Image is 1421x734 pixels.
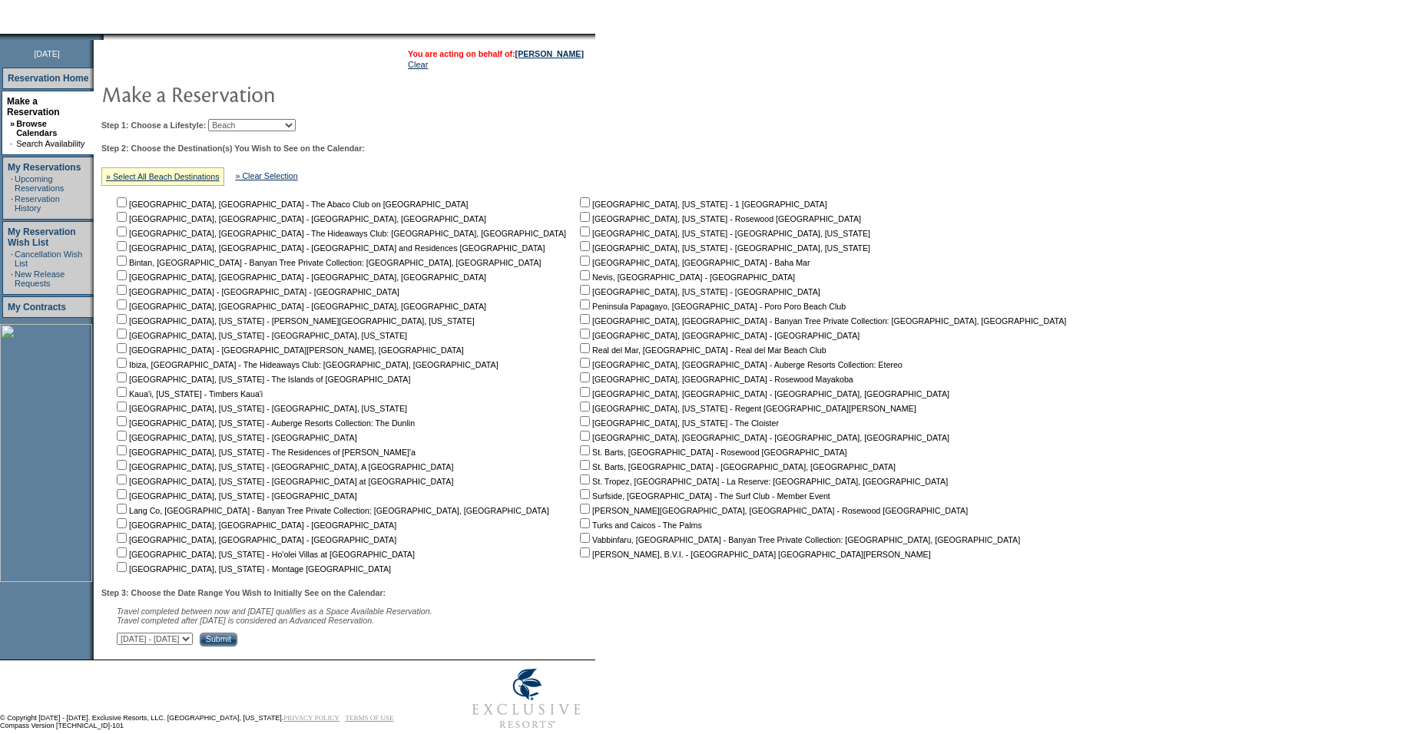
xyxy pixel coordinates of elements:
nobr: Real del Mar, [GEOGRAPHIC_DATA] - Real del Mar Beach Club [577,346,826,355]
nobr: [GEOGRAPHIC_DATA], [GEOGRAPHIC_DATA] - Rosewood Mayakoba [577,375,853,384]
nobr: [GEOGRAPHIC_DATA] - [GEOGRAPHIC_DATA][PERSON_NAME], [GEOGRAPHIC_DATA] [114,346,464,355]
nobr: [GEOGRAPHIC_DATA], [US_STATE] - Ho'olei Villas at [GEOGRAPHIC_DATA] [114,550,415,559]
nobr: Peninsula Papagayo, [GEOGRAPHIC_DATA] - Poro Poro Beach Club [577,302,846,311]
a: TERMS OF USE [346,714,394,722]
a: My Reservation Wish List [8,226,76,248]
a: Browse Calendars [16,119,57,137]
nobr: St. Barts, [GEOGRAPHIC_DATA] - Rosewood [GEOGRAPHIC_DATA] [577,448,846,457]
nobr: [GEOGRAPHIC_DATA], [GEOGRAPHIC_DATA] - [GEOGRAPHIC_DATA], [GEOGRAPHIC_DATA] [114,273,486,282]
nobr: Lang Co, [GEOGRAPHIC_DATA] - Banyan Tree Private Collection: [GEOGRAPHIC_DATA], [GEOGRAPHIC_DATA] [114,506,549,515]
nobr: Bintan, [GEOGRAPHIC_DATA] - Banyan Tree Private Collection: [GEOGRAPHIC_DATA], [GEOGRAPHIC_DATA] [114,258,542,267]
nobr: [GEOGRAPHIC_DATA], [GEOGRAPHIC_DATA] - Banyan Tree Private Collection: [GEOGRAPHIC_DATA], [GEOGRA... [577,316,1066,326]
nobr: Nevis, [GEOGRAPHIC_DATA] - [GEOGRAPHIC_DATA] [577,273,795,282]
img: pgTtlMakeReservation.gif [101,78,409,109]
nobr: St. Barts, [GEOGRAPHIC_DATA] - [GEOGRAPHIC_DATA], [GEOGRAPHIC_DATA] [577,462,896,471]
nobr: [GEOGRAPHIC_DATA], [US_STATE] - Auberge Resorts Collection: The Dunlin [114,418,415,428]
b: Step 3: Choose the Date Range You Wish to Initially See on the Calendar: [101,588,386,597]
nobr: [GEOGRAPHIC_DATA], [GEOGRAPHIC_DATA] - Auberge Resorts Collection: Etereo [577,360,903,369]
nobr: Vabbinfaru, [GEOGRAPHIC_DATA] - Banyan Tree Private Collection: [GEOGRAPHIC_DATA], [GEOGRAPHIC_DATA] [577,535,1020,544]
b: Step 1: Choose a Lifestyle: [101,121,206,130]
nobr: [GEOGRAPHIC_DATA], [GEOGRAPHIC_DATA] - [GEOGRAPHIC_DATA], [GEOGRAPHIC_DATA] [114,214,486,223]
nobr: [GEOGRAPHIC_DATA], [US_STATE] - The Cloister [577,418,779,428]
a: [PERSON_NAME] [515,49,584,58]
span: You are acting on behalf of: [408,49,584,58]
a: Make a Reservation [7,96,60,117]
a: » Select All Beach Destinations [106,172,220,181]
nobr: [GEOGRAPHIC_DATA], [US_STATE] - Regent [GEOGRAPHIC_DATA][PERSON_NAME] [577,404,916,413]
nobr: Travel completed after [DATE] is considered an Advanced Reservation. [117,616,374,625]
td: · [11,194,13,213]
input: Submit [200,633,237,646]
span: Travel completed between now and [DATE] qualifies as a Space Available Reservation. [117,607,432,616]
img: promoShadowLeftCorner.gif [98,34,104,40]
img: blank.gif [104,34,105,40]
nobr: [GEOGRAPHIC_DATA], [US_STATE] - [GEOGRAPHIC_DATA] [114,491,357,501]
nobr: [GEOGRAPHIC_DATA], [US_STATE] - [PERSON_NAME][GEOGRAPHIC_DATA], [US_STATE] [114,316,475,326]
td: · [10,139,15,148]
nobr: [GEOGRAPHIC_DATA], [GEOGRAPHIC_DATA] - Baha Mar [577,258,810,267]
nobr: [GEOGRAPHIC_DATA], [GEOGRAPHIC_DATA] - [GEOGRAPHIC_DATA], [GEOGRAPHIC_DATA] [577,433,949,442]
nobr: Kaua'i, [US_STATE] - Timbers Kaua'i [114,389,263,398]
nobr: [GEOGRAPHIC_DATA], [GEOGRAPHIC_DATA] - [GEOGRAPHIC_DATA], [GEOGRAPHIC_DATA] [577,389,949,398]
nobr: [PERSON_NAME][GEOGRAPHIC_DATA], [GEOGRAPHIC_DATA] - Rosewood [GEOGRAPHIC_DATA] [577,506,968,515]
nobr: [GEOGRAPHIC_DATA], [US_STATE] - [GEOGRAPHIC_DATA] [114,433,357,442]
nobr: [GEOGRAPHIC_DATA], [US_STATE] - Rosewood [GEOGRAPHIC_DATA] [577,214,861,223]
a: Reservation History [15,194,60,213]
nobr: [GEOGRAPHIC_DATA], [US_STATE] - [GEOGRAPHIC_DATA] [577,287,820,296]
nobr: [GEOGRAPHIC_DATA], [US_STATE] - The Residences of [PERSON_NAME]'a [114,448,416,457]
a: Search Availability [16,139,84,148]
b: » [10,119,15,128]
nobr: Turks and Caicos - The Palms [577,521,702,530]
td: · [11,250,13,268]
a: My Contracts [8,302,66,312]
a: Upcoming Reservations [15,174,64,193]
nobr: [GEOGRAPHIC_DATA], [US_STATE] - The Islands of [GEOGRAPHIC_DATA] [114,375,410,384]
nobr: [GEOGRAPHIC_DATA], [GEOGRAPHIC_DATA] - [GEOGRAPHIC_DATA], [GEOGRAPHIC_DATA] [114,302,486,311]
nobr: [GEOGRAPHIC_DATA], [GEOGRAPHIC_DATA] - [GEOGRAPHIC_DATA] [114,521,396,530]
nobr: [GEOGRAPHIC_DATA], [US_STATE] - [GEOGRAPHIC_DATA], [US_STATE] [114,404,407,413]
nobr: [GEOGRAPHIC_DATA], [US_STATE] - [GEOGRAPHIC_DATA], A [GEOGRAPHIC_DATA] [114,462,453,471]
a: » Clear Selection [236,171,298,180]
nobr: St. Tropez, [GEOGRAPHIC_DATA] - La Reserve: [GEOGRAPHIC_DATA], [GEOGRAPHIC_DATA] [577,477,948,486]
a: New Release Requests [15,269,65,288]
nobr: [GEOGRAPHIC_DATA], [US_STATE] - 1 [GEOGRAPHIC_DATA] [577,200,827,209]
a: Reservation Home [8,73,88,84]
nobr: [GEOGRAPHIC_DATA], [GEOGRAPHIC_DATA] - The Hideaways Club: [GEOGRAPHIC_DATA], [GEOGRAPHIC_DATA] [114,229,566,238]
nobr: [GEOGRAPHIC_DATA], [GEOGRAPHIC_DATA] - [GEOGRAPHIC_DATA] [577,331,860,340]
a: My Reservations [8,162,81,173]
nobr: Surfside, [GEOGRAPHIC_DATA] - The Surf Club - Member Event [577,491,830,501]
nobr: [GEOGRAPHIC_DATA], [US_STATE] - Montage [GEOGRAPHIC_DATA] [114,564,391,574]
span: [DATE] [34,49,60,58]
nobr: [GEOGRAPHIC_DATA], [GEOGRAPHIC_DATA] - [GEOGRAPHIC_DATA] [114,535,396,544]
nobr: [GEOGRAPHIC_DATA], [US_STATE] - [GEOGRAPHIC_DATA], [US_STATE] [577,229,870,238]
a: Clear [408,60,428,69]
nobr: [GEOGRAPHIC_DATA], [GEOGRAPHIC_DATA] - The Abaco Club on [GEOGRAPHIC_DATA] [114,200,469,209]
td: · [11,269,13,288]
nobr: [GEOGRAPHIC_DATA], [GEOGRAPHIC_DATA] - [GEOGRAPHIC_DATA] and Residences [GEOGRAPHIC_DATA] [114,243,545,253]
nobr: Ibiza, [GEOGRAPHIC_DATA] - The Hideaways Club: [GEOGRAPHIC_DATA], [GEOGRAPHIC_DATA] [114,360,499,369]
nobr: [GEOGRAPHIC_DATA], [US_STATE] - [GEOGRAPHIC_DATA], [US_STATE] [114,331,407,340]
nobr: [PERSON_NAME], B.V.I. - [GEOGRAPHIC_DATA] [GEOGRAPHIC_DATA][PERSON_NAME] [577,550,931,559]
a: PRIVACY POLICY [283,714,340,722]
td: · [11,174,13,193]
nobr: [GEOGRAPHIC_DATA], [US_STATE] - [GEOGRAPHIC_DATA] at [GEOGRAPHIC_DATA] [114,477,453,486]
nobr: [GEOGRAPHIC_DATA] - [GEOGRAPHIC_DATA] - [GEOGRAPHIC_DATA] [114,287,399,296]
a: Cancellation Wish List [15,250,82,268]
nobr: [GEOGRAPHIC_DATA], [US_STATE] - [GEOGRAPHIC_DATA], [US_STATE] [577,243,870,253]
b: Step 2: Choose the Destination(s) You Wish to See on the Calendar: [101,144,365,153]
